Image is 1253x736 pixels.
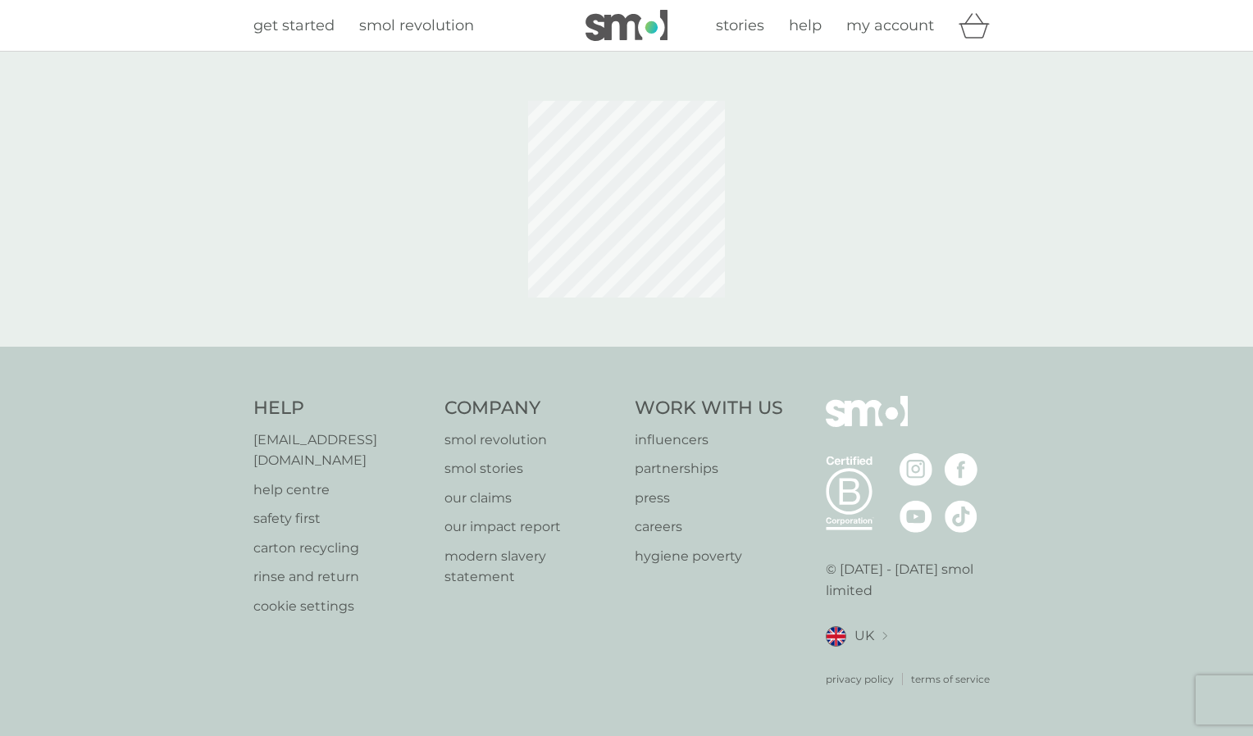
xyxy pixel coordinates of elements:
[253,596,428,617] a: cookie settings
[900,453,932,486] img: visit the smol Instagram page
[900,500,932,533] img: visit the smol Youtube page
[945,453,977,486] img: visit the smol Facebook page
[789,14,822,38] a: help
[253,566,428,588] a: rinse and return
[253,396,428,421] h4: Help
[444,429,619,451] a: smol revolution
[635,429,783,451] a: influencers
[635,546,783,567] a: hygiene poverty
[959,9,1000,42] div: basket
[444,396,619,421] h4: Company
[444,488,619,509] a: our claims
[716,16,764,34] span: stories
[253,16,335,34] span: get started
[635,488,783,509] a: press
[826,626,846,647] img: UK flag
[253,508,428,529] a: safety first
[253,429,428,471] a: [EMAIL_ADDRESS][DOMAIN_NAME]
[635,396,783,421] h4: Work With Us
[854,625,874,647] span: UK
[253,14,335,38] a: get started
[716,14,764,38] a: stories
[444,546,619,588] a: modern slavery statement
[826,671,894,687] a: privacy policy
[253,538,428,559] a: carton recycling
[826,396,908,452] img: smol
[635,516,783,538] a: careers
[253,479,428,501] a: help centre
[444,516,619,538] a: our impact report
[359,14,474,38] a: smol revolution
[826,559,1000,601] p: © [DATE] - [DATE] smol limited
[846,14,934,38] a: my account
[882,632,887,641] img: select a new location
[635,458,783,479] a: partnerships
[846,16,934,34] span: my account
[444,458,619,479] a: smol stories
[585,10,668,41] img: smol
[911,671,990,687] a: terms of service
[945,500,977,533] img: visit the smol Tiktok page
[789,16,822,34] span: help
[359,16,474,34] span: smol revolution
